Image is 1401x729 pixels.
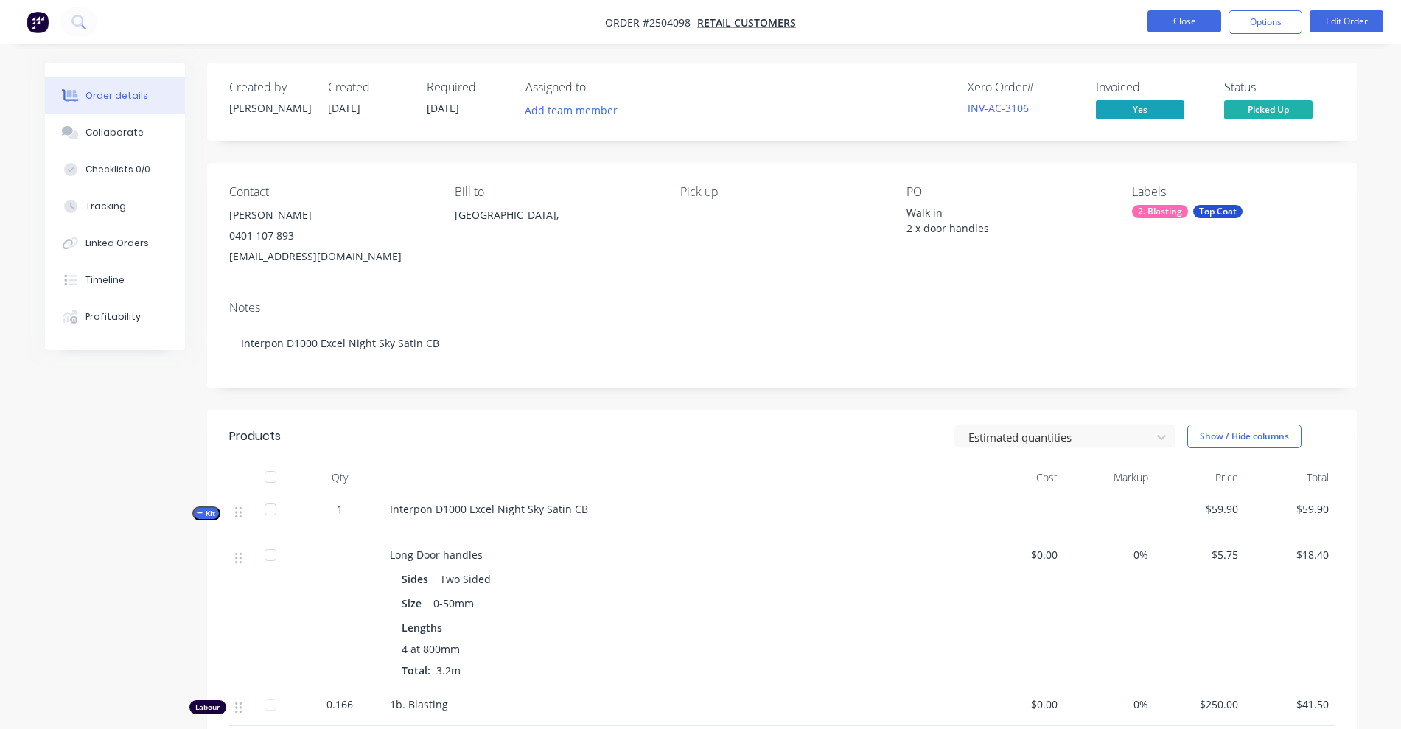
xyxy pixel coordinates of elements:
[455,205,657,252] div: [GEOGRAPHIC_DATA],
[85,126,144,139] div: Collaborate
[229,185,431,199] div: Contact
[229,205,431,267] div: [PERSON_NAME]0401 107 893[EMAIL_ADDRESS][DOMAIN_NAME]
[680,185,882,199] div: Pick up
[1147,10,1221,32] button: Close
[968,80,1078,94] div: Xero Order #
[455,185,657,199] div: Bill to
[1224,100,1313,119] span: Picked Up
[1250,501,1329,517] span: $59.90
[427,101,459,115] span: [DATE]
[45,299,185,335] button: Profitability
[1132,185,1334,199] div: Labels
[45,151,185,188] button: Checklists 0/0
[1160,697,1239,712] span: $250.00
[402,593,427,614] div: Size
[968,101,1029,115] a: INV-AC-3106
[1069,697,1148,712] span: 0%
[1160,501,1239,517] span: $59.90
[974,463,1064,492] div: Cost
[1096,80,1206,94] div: Invoiced
[229,301,1335,315] div: Notes
[1063,463,1154,492] div: Markup
[430,663,467,677] span: 3.2m
[229,226,431,246] div: 0401 107 893
[979,697,1058,712] span: $0.00
[427,80,508,94] div: Required
[1193,205,1243,218] div: Top Coat
[229,205,431,226] div: [PERSON_NAME]
[337,501,343,517] span: 1
[45,114,185,151] button: Collaborate
[1250,697,1329,712] span: $41.50
[390,697,448,711] span: 1b. Blasting
[326,697,353,712] span: 0.166
[45,262,185,299] button: Timeline
[402,620,442,635] span: Lengths
[85,200,126,213] div: Tracking
[605,15,697,29] span: Order #2504098 -
[229,100,310,116] div: [PERSON_NAME]
[328,101,360,115] span: [DATE]
[434,568,497,590] div: Two Sided
[45,188,185,225] button: Tracking
[1310,10,1383,32] button: Edit Order
[1154,463,1245,492] div: Price
[229,80,310,94] div: Created by
[906,185,1108,199] div: PO
[85,310,141,324] div: Profitability
[455,205,657,226] div: [GEOGRAPHIC_DATA],
[1160,547,1239,562] span: $5.75
[525,80,673,94] div: Assigned to
[296,463,384,492] div: Qty
[197,508,216,519] span: Kit
[27,11,49,33] img: Factory
[1187,425,1302,448] button: Show / Hide columns
[85,89,148,102] div: Order details
[402,663,430,677] span: Total:
[1069,547,1148,562] span: 0%
[1096,100,1184,119] span: Yes
[189,700,226,714] div: Labour
[1229,10,1302,34] button: Options
[979,547,1058,562] span: $0.00
[229,246,431,267] div: [EMAIL_ADDRESS][DOMAIN_NAME]
[229,428,281,445] div: Products
[1250,547,1329,562] span: $18.40
[85,163,150,176] div: Checklists 0/0
[390,548,483,562] span: Long Door handles
[402,641,460,657] span: 4 at 800mm
[1224,100,1313,122] button: Picked Up
[906,205,1091,236] div: Walk in 2 x door handles
[1244,463,1335,492] div: Total
[45,77,185,114] button: Order details
[192,506,220,520] button: Kit
[525,100,626,120] button: Add team member
[328,80,409,94] div: Created
[1224,80,1335,94] div: Status
[427,593,480,614] div: 0-50mm
[45,225,185,262] button: Linked Orders
[697,15,796,29] a: Retail Customers
[517,100,625,120] button: Add team member
[85,273,125,287] div: Timeline
[85,237,149,250] div: Linked Orders
[402,568,434,590] div: Sides
[390,502,588,516] span: Interpon D1000 Excel Night Sky Satin CB
[1132,205,1188,218] div: 2. Blasting
[229,321,1335,366] div: Interpon D1000 Excel Night Sky Satin CB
